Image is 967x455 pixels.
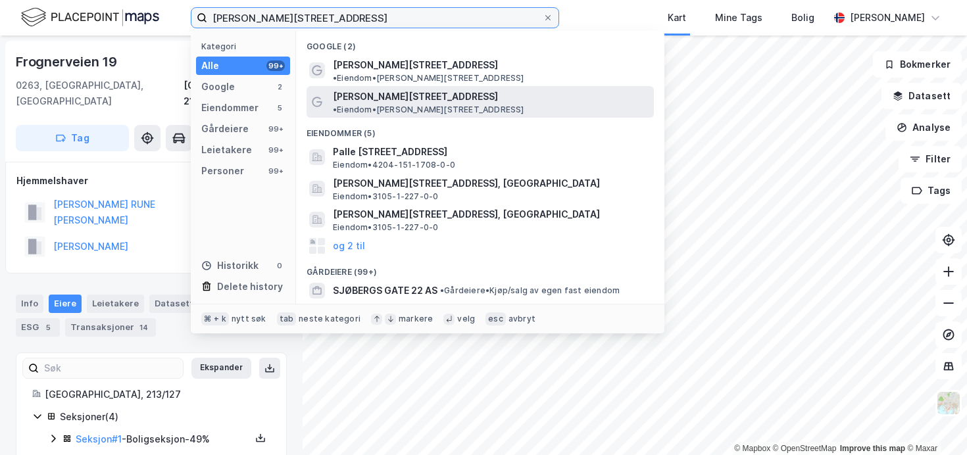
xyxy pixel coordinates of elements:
[936,391,961,416] img: Z
[207,8,543,28] input: Søk på adresse, matrikkel, gårdeiere, leietakere eller personer
[333,222,438,233] span: Eiendom • 3105-1-227-0-0
[137,321,151,334] div: 14
[773,444,837,453] a: OpenStreetMap
[399,314,433,324] div: markere
[296,256,664,280] div: Gårdeiere (99+)
[201,258,259,274] div: Historikk
[21,6,159,29] img: logo.f888ab2527a4732fd821a326f86c7f29.svg
[65,318,156,337] div: Transaksjoner
[901,178,962,204] button: Tags
[217,279,283,295] div: Delete history
[457,314,475,324] div: velg
[885,114,962,141] button: Analyse
[41,321,55,334] div: 5
[16,295,43,313] div: Info
[333,191,438,202] span: Eiendom • 3105-1-227-0-0
[76,431,251,447] div: - Boligseksjon - 49%
[440,285,620,296] span: Gårdeiere • Kjøp/salg av egen fast eiendom
[296,31,664,55] div: Google (2)
[881,83,962,109] button: Datasett
[333,105,524,115] span: Eiendom • [PERSON_NAME][STREET_ADDRESS]
[333,144,649,160] span: Palle [STREET_ADDRESS]
[201,58,219,74] div: Alle
[840,444,905,453] a: Improve this map
[16,318,60,337] div: ESG
[274,103,285,113] div: 5
[201,79,235,95] div: Google
[296,118,664,141] div: Eiendommer (5)
[201,41,290,51] div: Kategori
[901,392,967,455] div: Kontrollprogram for chat
[791,10,814,26] div: Bolig
[333,238,365,254] button: og 2 til
[76,433,122,444] a: Seksjon#1
[277,312,297,325] div: tab
[201,163,244,179] div: Personer
[274,260,285,271] div: 0
[440,285,444,295] span: •
[201,100,259,116] div: Eiendommer
[333,160,455,170] span: Eiendom • 4204-151-1708-0-0
[333,73,337,83] span: •
[333,176,649,191] span: [PERSON_NAME][STREET_ADDRESS], [GEOGRAPHIC_DATA]
[16,51,120,72] div: Frognerveien 19
[266,166,285,176] div: 99+
[901,392,967,455] iframe: Chat Widget
[266,124,285,134] div: 99+
[16,78,184,109] div: 0263, [GEOGRAPHIC_DATA], [GEOGRAPHIC_DATA]
[899,146,962,172] button: Filter
[149,295,199,313] div: Datasett
[201,121,249,137] div: Gårdeiere
[333,73,524,84] span: Eiendom • [PERSON_NAME][STREET_ADDRESS]
[201,142,252,158] div: Leietakere
[232,314,266,324] div: nytt søk
[734,444,770,453] a: Mapbox
[16,173,286,189] div: Hjemmelshaver
[850,10,925,26] div: [PERSON_NAME]
[668,10,686,26] div: Kart
[184,78,287,109] div: [GEOGRAPHIC_DATA], 213/127
[333,105,337,114] span: •
[274,82,285,92] div: 2
[873,51,962,78] button: Bokmerker
[333,57,498,73] span: [PERSON_NAME][STREET_ADDRESS]
[16,125,129,151] button: Tag
[715,10,762,26] div: Mine Tags
[87,295,144,313] div: Leietakere
[49,295,82,313] div: Eiere
[485,312,506,325] div: esc
[60,409,270,425] div: Seksjoner ( 4 )
[333,89,498,105] span: [PERSON_NAME][STREET_ADDRESS]
[266,145,285,155] div: 99+
[333,283,437,299] span: SJØBERGS GATE 22 AS
[299,314,360,324] div: neste kategori
[508,314,535,324] div: avbryt
[39,358,183,378] input: Søk
[333,206,649,222] span: [PERSON_NAME][STREET_ADDRESS], [GEOGRAPHIC_DATA]
[201,312,229,325] div: ⌘ + k
[266,60,285,71] div: 99+
[45,387,270,402] div: [GEOGRAPHIC_DATA], 213/127
[191,358,251,379] button: Ekspander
